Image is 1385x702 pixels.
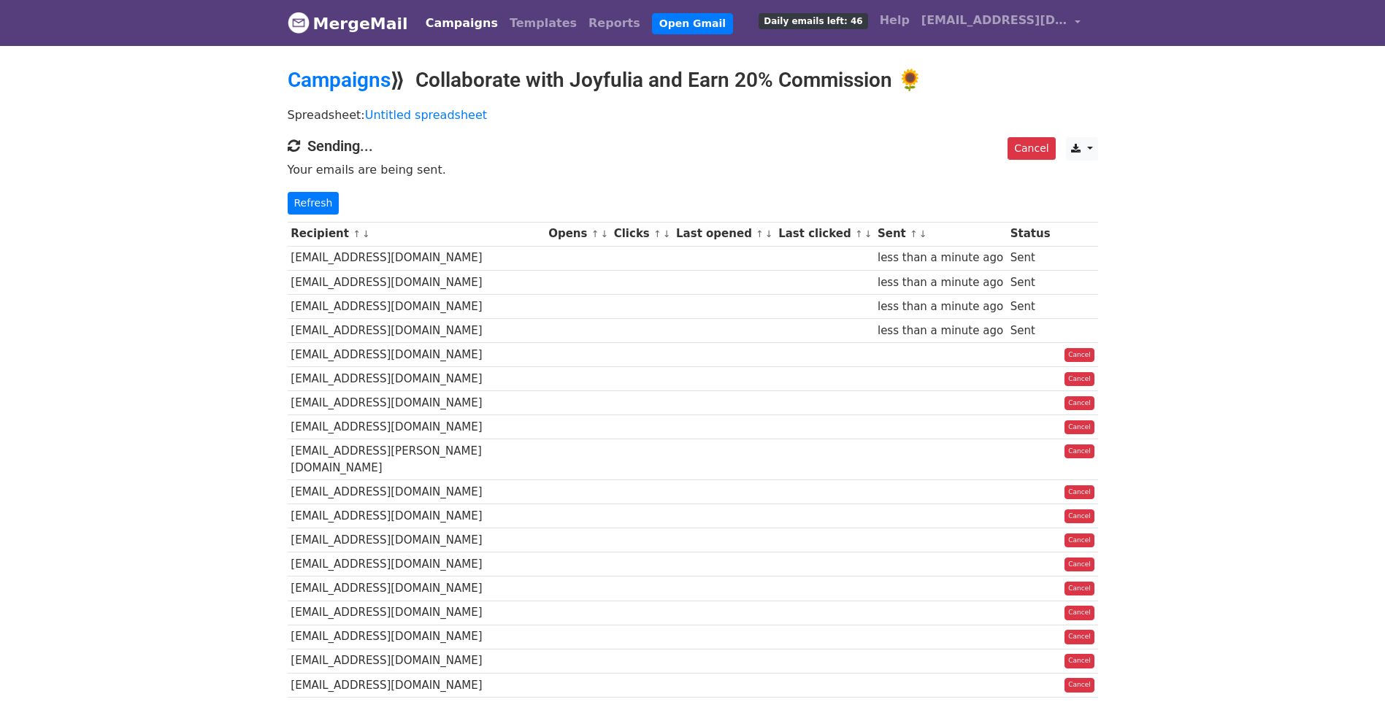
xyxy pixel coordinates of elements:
[1064,678,1094,693] a: Cancel
[288,673,545,697] td: [EMAIL_ADDRESS][DOMAIN_NAME]
[288,270,545,294] td: [EMAIL_ADDRESS][DOMAIN_NAME]
[288,601,545,625] td: [EMAIL_ADDRESS][DOMAIN_NAME]
[1064,348,1094,363] a: Cancel
[353,228,361,239] a: ↑
[916,6,1086,40] a: [EMAIL_ADDRESS][DOMAIN_NAME]
[756,228,764,239] a: ↑
[1064,654,1094,668] a: Cancel
[878,250,1003,266] div: less than a minute ago
[874,222,1007,246] th: Sent
[663,228,671,239] a: ↓
[921,12,1067,29] span: [EMAIL_ADDRESS][DOMAIN_NAME]
[1064,606,1094,620] a: Cancel
[874,6,916,35] a: Help
[288,294,545,318] td: [EMAIL_ADDRESS][DOMAIN_NAME]
[1007,246,1054,270] td: Sent
[288,480,545,504] td: [EMAIL_ADDRESS][DOMAIN_NAME]
[910,228,918,239] a: ↑
[1007,222,1054,246] th: Status
[288,318,545,342] td: [EMAIL_ADDRESS][DOMAIN_NAME]
[420,9,504,38] a: Campaigns
[653,228,661,239] a: ↑
[288,68,1098,93] h2: ⟫ Collaborate with Joyfulia and Earn 20% Commission 🌻
[1007,294,1054,318] td: Sent
[878,274,1003,291] div: less than a minute ago
[1064,509,1094,524] a: Cancel
[288,528,545,552] td: [EMAIL_ADDRESS][DOMAIN_NAME]
[1064,485,1094,500] a: Cancel
[362,228,370,239] a: ↓
[1064,444,1094,459] a: Cancel
[1064,582,1094,596] a: Cancel
[288,391,545,415] td: [EMAIL_ADDRESS][DOMAIN_NAME]
[365,108,487,122] a: Untitled spreadsheet
[610,222,672,246] th: Clicks
[1064,396,1094,411] a: Cancel
[591,228,599,239] a: ↑
[1064,420,1094,435] a: Cancel
[1064,372,1094,387] a: Cancel
[1064,630,1094,644] a: Cancel
[288,162,1098,177] p: Your emails are being sent.
[288,222,545,246] th: Recipient
[288,137,1098,155] h4: Sending...
[288,625,545,649] td: [EMAIL_ADDRESS][DOMAIN_NAME]
[759,13,867,29] span: Daily emails left: 46
[878,323,1003,339] div: less than a minute ago
[652,13,733,34] a: Open Gmail
[288,415,545,439] td: [EMAIL_ADDRESS][DOMAIN_NAME]
[288,246,545,270] td: [EMAIL_ADDRESS][DOMAIN_NAME]
[753,6,873,35] a: Daily emails left: 46
[855,228,863,239] a: ↑
[1007,318,1054,342] td: Sent
[288,649,545,673] td: [EMAIL_ADDRESS][DOMAIN_NAME]
[288,12,310,34] img: MergeMail logo
[288,439,545,480] td: [EMAIL_ADDRESS][PERSON_NAME][DOMAIN_NAME]
[919,228,927,239] a: ↓
[288,367,545,391] td: [EMAIL_ADDRESS][DOMAIN_NAME]
[672,222,775,246] th: Last opened
[288,68,391,92] a: Campaigns
[288,343,545,367] td: [EMAIL_ADDRESS][DOMAIN_NAME]
[504,9,583,38] a: Templates
[288,8,408,39] a: MergeMail
[775,222,874,246] th: Last clicked
[1008,137,1055,160] a: Cancel
[864,228,872,239] a: ↓
[765,228,773,239] a: ↓
[288,552,545,576] td: [EMAIL_ADDRESS][DOMAIN_NAME]
[288,192,339,215] a: Refresh
[288,576,545,601] td: [EMAIL_ADDRESS][DOMAIN_NAME]
[1007,270,1054,294] td: Sent
[878,298,1003,315] div: less than a minute ago
[1064,558,1094,572] a: Cancel
[600,228,608,239] a: ↓
[1064,533,1094,548] a: Cancel
[288,107,1098,123] p: Spreadsheet:
[583,9,646,38] a: Reports
[545,222,610,246] th: Opens
[288,504,545,528] td: [EMAIL_ADDRESS][DOMAIN_NAME]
